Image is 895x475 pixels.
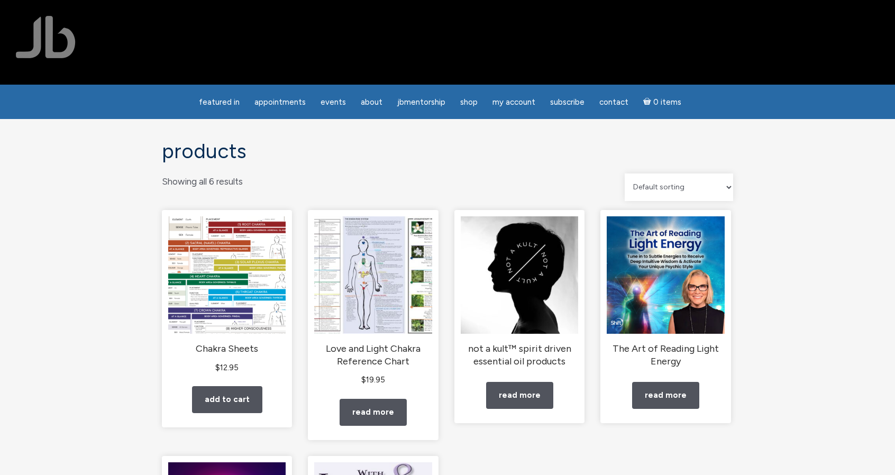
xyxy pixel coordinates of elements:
span: JBMentorship [397,97,445,107]
span: Events [321,97,346,107]
a: Subscribe [544,92,591,113]
a: Events [314,92,352,113]
p: Showing all 6 results [162,173,243,190]
span: $ [361,375,366,385]
select: Shop order [625,173,733,201]
a: Cart0 items [637,91,688,113]
h2: Chakra Sheets [168,343,286,355]
a: Chakra Sheets $12.95 [168,216,286,374]
span: Subscribe [550,97,585,107]
a: featured in [193,92,246,113]
a: not a kult™ spirit driven essential oil products [461,216,578,368]
h2: Love and Light Chakra Reference Chart [314,343,432,368]
span: Contact [599,97,628,107]
img: Jamie Butler. The Everyday Medium [16,16,76,58]
span: 0 items [653,98,681,106]
i: Cart [643,97,653,107]
a: Love and Light Chakra Reference Chart $19.95 [314,216,432,387]
span: Appointments [254,97,306,107]
h2: not a kult™ spirit driven essential oil products [461,343,578,368]
a: My Account [486,92,542,113]
a: Read more about “not a kult™ spirit driven essential oil products” [486,382,553,409]
img: Chakra Sheets [168,216,286,334]
a: Read more about “Love and Light Chakra Reference Chart” [340,399,407,426]
span: My Account [492,97,535,107]
bdi: 12.95 [215,363,239,372]
a: About [354,92,389,113]
a: Contact [593,92,635,113]
span: Shop [460,97,478,107]
img: not a kult™ spirit driven essential oil products [461,216,578,334]
img: The Art of Reading Light Energy [607,216,724,334]
h2: The Art of Reading Light Energy [607,343,724,368]
a: JBMentorship [391,92,452,113]
span: featured in [199,97,240,107]
span: About [361,97,382,107]
a: Appointments [248,92,312,113]
h1: Products [162,140,733,163]
a: Shop [454,92,484,113]
a: The Art of Reading Light Energy [607,216,724,368]
a: Add to cart: “Chakra Sheets” [192,386,262,413]
img: Love and Light Chakra Reference Chart [314,216,432,334]
a: Read more about “The Art of Reading Light Energy” [632,382,699,409]
span: $ [215,363,220,372]
bdi: 19.95 [361,375,385,385]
